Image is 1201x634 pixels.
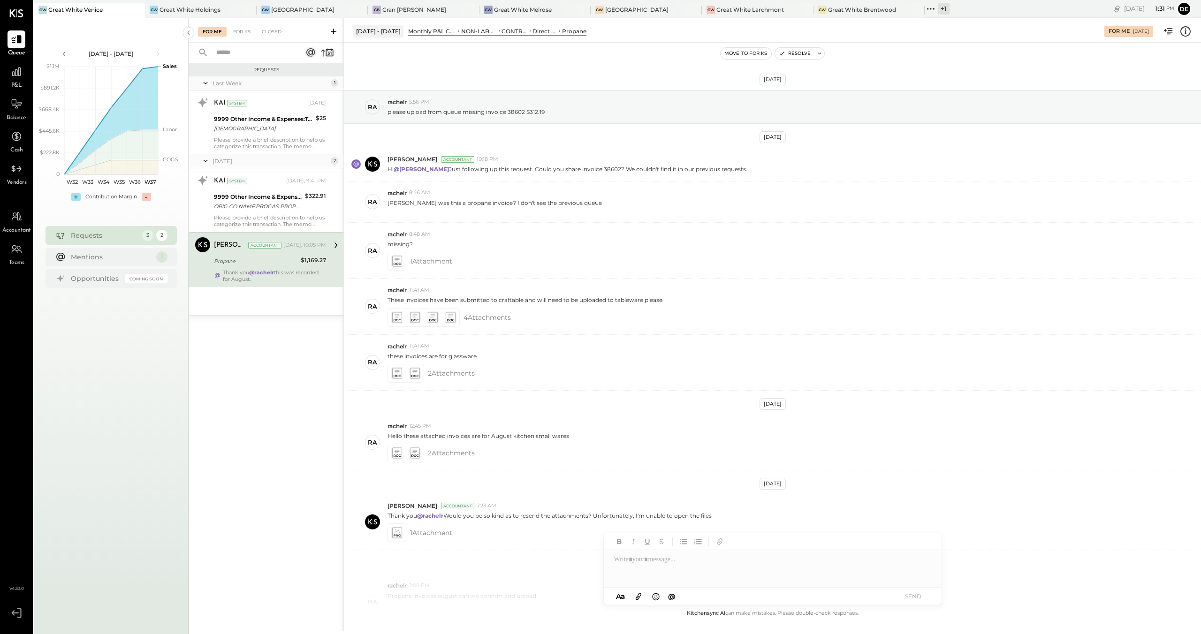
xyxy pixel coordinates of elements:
button: De [1177,1,1192,16]
div: [PERSON_NAME] [214,241,246,250]
text: Sales [163,63,177,69]
button: Add URL [714,536,726,548]
a: Vendors [0,160,32,187]
p: please upload from queue missing invoice 38602 $312.19 [388,108,545,116]
div: + 1 [938,3,950,15]
div: 1 [156,251,167,263]
span: 2:08 PM [409,582,430,589]
text: W36 [129,179,140,185]
span: 8:46 AM [409,189,430,196]
div: [DATE] [1133,28,1149,35]
div: [DATE], 9:41 PM [286,177,326,185]
span: a [621,592,625,601]
div: Opportunities [71,274,121,283]
p: Hello these attached invoices are for August kitchen small wares [388,432,569,440]
div: NON-LABOR OPERATING EXPENSES [461,27,497,35]
div: 9999 Other Income & Expenses:To Be Classified [214,192,302,202]
div: Direct Operating Expenses [532,27,557,35]
div: Great White Larchmont [716,6,784,14]
text: $668.4K [38,106,60,113]
span: 11:41 AM [409,342,429,350]
div: [DEMOGRAPHIC_DATA] [214,124,313,133]
div: [GEOGRAPHIC_DATA] [271,6,334,14]
div: For KS [228,27,255,37]
span: 11:41 AM [409,287,429,294]
div: $25 [316,113,326,123]
div: [DATE] [308,99,326,107]
text: $891.2K [40,84,60,91]
strong: @rachelr [249,269,274,276]
div: copy link [1112,4,1122,14]
div: 3 [142,230,153,241]
span: Balance [7,114,26,122]
div: 1 [331,79,338,87]
button: Move to for ks [721,48,771,59]
div: [DATE] [213,157,328,165]
span: 7:23 AM [477,502,496,510]
div: + [71,193,81,201]
div: [DATE] [760,74,786,85]
text: Labor [163,126,177,133]
span: P&L [11,82,22,90]
text: $1.1M [46,63,60,69]
div: Great White Holdings [160,6,220,14]
a: Teams [0,240,32,267]
div: Mentions [71,252,152,262]
text: $222.8K [40,149,60,156]
div: [DATE], 10:05 PM [283,242,326,249]
div: Great White Brentwood [828,6,896,14]
span: 1 Attachment [410,252,452,271]
div: ra [368,103,377,112]
button: Ordered List [692,536,704,548]
div: GW [707,6,715,14]
div: ORIG CO NAME:PROGAS PROPANE ORIG ID:XXXXXX1047 DESC DATE: CO ENTRY DESCR:BUSINESS SEC:CCD TRACE#:... [214,202,302,211]
text: $445.6K [39,128,60,134]
button: Strikethrough [655,536,668,548]
div: - [142,193,151,201]
strong: @[PERSON_NAME] [394,166,449,173]
span: Accountant [2,226,31,235]
div: 9999 Other Income & Expenses:To Be Classified [214,114,313,124]
span: 8:48 AM [409,231,430,238]
div: Accountant [441,503,474,509]
div: Requests [193,67,339,73]
div: Coming Soon [125,274,167,283]
span: Cash [10,146,23,155]
div: For Me [1109,28,1130,35]
text: W34 [97,179,109,185]
text: COGS [163,156,178,163]
div: For Me [198,27,227,37]
span: rachelr [388,230,407,238]
div: Propane [562,27,586,35]
div: [DATE] - [DATE] [353,25,403,37]
div: 2 [331,157,338,165]
div: Accountant [248,242,281,249]
span: 5:56 PM [409,98,429,106]
div: GW [484,6,493,14]
div: 2 [156,230,167,241]
button: Resolve [775,48,814,59]
span: 10:18 PM [477,156,498,163]
div: GW [150,6,158,14]
span: rachelr [388,98,407,106]
div: Propane [214,257,298,266]
div: Please provide a brief description to help us categorize this transaction. The memo might be help... [214,214,326,227]
p: These invoices have been submitted to craftable and will need to be uploaded to tableware please [388,296,662,304]
text: 0 [56,171,60,177]
span: Teams [9,259,24,267]
div: Contribution Margin [85,193,137,201]
div: Requests [71,231,137,240]
div: KAI [214,98,225,108]
span: Queue [8,49,25,58]
div: GW [38,6,47,14]
div: System [227,178,247,184]
div: Great White Venice [48,6,103,14]
span: rachelr [388,189,407,197]
div: [DATE] [1124,4,1174,13]
div: Closed [257,27,286,37]
div: Last Week [213,79,328,87]
a: Cash [0,128,32,155]
div: GW [595,6,604,14]
p: Hi Just following up this request. Could you share invoice 38602? We couldn't find it in our prev... [388,165,747,173]
div: [DATE] [760,131,786,143]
